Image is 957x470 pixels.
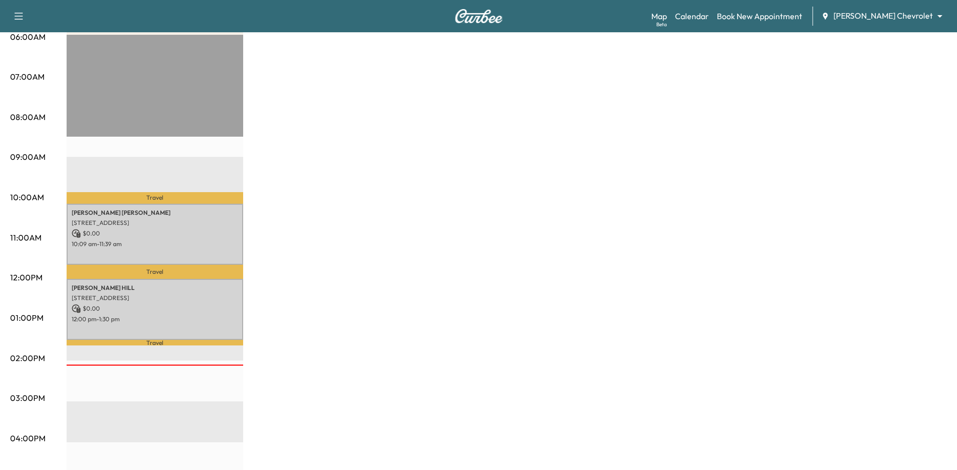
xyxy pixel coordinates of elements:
span: [PERSON_NAME] Chevrolet [833,10,933,22]
a: MapBeta [651,10,667,22]
p: 06:00AM [10,31,45,43]
a: Book New Appointment [717,10,802,22]
p: 01:00PM [10,312,43,324]
p: [PERSON_NAME] HILL [72,284,238,292]
p: 04:00PM [10,432,45,444]
p: Travel [67,265,243,279]
p: 03:00PM [10,392,45,404]
p: 07:00AM [10,71,44,83]
p: $ 0.00 [72,229,238,238]
p: 02:00PM [10,352,45,364]
p: 08:00AM [10,111,45,123]
p: Travel [67,340,243,345]
div: Beta [656,21,667,28]
p: 12:00PM [10,271,42,283]
img: Curbee Logo [455,9,503,23]
a: Calendar [675,10,709,22]
p: Travel [67,192,243,204]
p: 12:00 pm - 1:30 pm [72,315,238,323]
p: [PERSON_NAME] [PERSON_NAME] [72,209,238,217]
p: $ 0.00 [72,304,238,313]
p: [STREET_ADDRESS] [72,294,238,302]
p: 09:00AM [10,151,45,163]
p: [STREET_ADDRESS] [72,219,238,227]
p: 10:09 am - 11:39 am [72,240,238,248]
p: 11:00AM [10,231,41,244]
p: 10:00AM [10,191,44,203]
